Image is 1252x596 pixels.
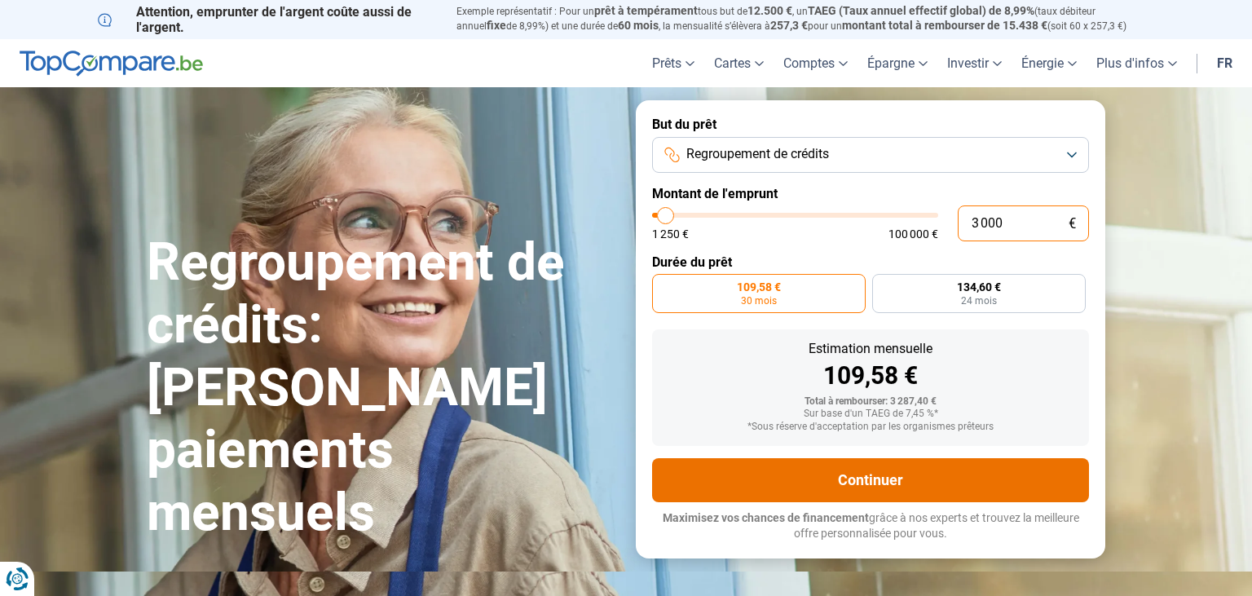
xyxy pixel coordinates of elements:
span: 24 mois [961,296,997,306]
span: 30 mois [741,296,777,306]
a: Énergie [1012,39,1087,87]
button: Regroupement de crédits [652,137,1089,173]
span: 257,3 € [770,19,808,32]
a: Prêts [642,39,704,87]
span: montant total à rembourser de 15.438 € [842,19,1047,32]
p: Exemple représentatif : Pour un tous but de , un (taux débiteur annuel de 8,99%) et une durée de ... [456,4,1154,33]
p: Attention, emprunter de l'argent coûte aussi de l'argent. [98,4,437,35]
label: Durée du prêt [652,254,1089,270]
a: Plus d'infos [1087,39,1187,87]
span: 60 mois [618,19,659,32]
img: TopCompare [20,51,203,77]
a: fr [1207,39,1242,87]
label: But du prêt [652,117,1089,132]
span: prêt à tempérament [594,4,698,17]
label: Montant de l'emprunt [652,186,1089,201]
div: Estimation mensuelle [665,342,1076,355]
button: Continuer [652,458,1089,502]
a: Épargne [857,39,937,87]
span: 109,58 € [737,281,781,293]
span: 134,60 € [957,281,1001,293]
div: Total à rembourser: 3 287,40 € [665,396,1076,408]
div: 109,58 € [665,364,1076,388]
a: Comptes [774,39,857,87]
span: € [1069,217,1076,231]
span: Maximisez vos chances de financement [663,511,869,524]
a: Cartes [704,39,774,87]
h1: Regroupement de crédits: [PERSON_NAME] paiements mensuels [147,232,616,545]
span: 12.500 € [747,4,792,17]
span: Regroupement de crédits [686,145,829,163]
span: fixe [487,19,506,32]
div: *Sous réserve d'acceptation par les organismes prêteurs [665,422,1076,433]
p: grâce à nos experts et trouvez la meilleure offre personnalisée pour vous. [652,510,1089,542]
span: 1 250 € [652,228,689,240]
span: 100 000 € [888,228,938,240]
a: Investir [937,39,1012,87]
div: Sur base d'un TAEG de 7,45 %* [665,408,1076,420]
span: TAEG (Taux annuel effectif global) de 8,99% [808,4,1034,17]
